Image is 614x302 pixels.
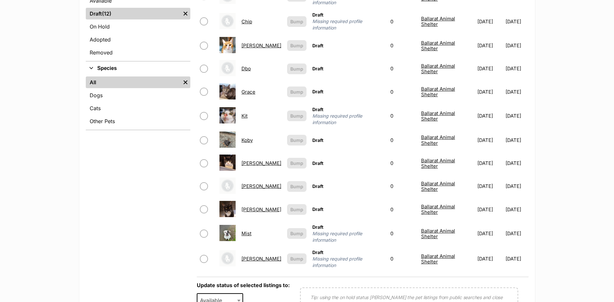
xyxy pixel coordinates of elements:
span: Draft [312,206,323,212]
span: Bump [290,137,303,144]
td: [DATE] [506,81,528,103]
td: 0 [388,152,418,174]
td: [DATE] [475,129,505,151]
a: [PERSON_NAME] [241,42,281,49]
a: [PERSON_NAME] [241,160,281,166]
td: [DATE] [506,57,528,80]
span: Draft [312,66,323,71]
td: 0 [388,198,418,221]
td: [DATE] [475,247,505,271]
td: 0 [388,57,418,80]
button: Bump [287,64,307,74]
a: Dbo [241,65,251,72]
img: Stella [219,250,236,266]
a: Ballarat Animal Shelter [421,63,455,75]
td: [DATE] [475,221,505,246]
span: Draft [312,183,323,189]
a: Kit [241,113,248,119]
td: [DATE] [475,175,505,197]
a: Ballarat Animal Shelter [421,86,455,98]
a: Dogs [86,89,190,101]
span: Bump [290,18,303,25]
a: Grace [241,89,255,95]
span: Draft [312,224,323,230]
a: Mist [241,230,251,237]
a: Ballarat Animal Shelter [421,228,455,239]
span: Draft [312,250,323,255]
img: Dbo [219,60,236,76]
td: 0 [388,81,418,103]
button: Bump [287,158,307,168]
a: Removed [86,47,190,58]
td: [DATE] [475,34,505,57]
td: [DATE] [506,104,528,128]
img: Miley [219,178,236,194]
a: Ballarat Animal Shelter [421,157,455,169]
img: Chip [219,13,236,29]
a: [PERSON_NAME] [241,206,281,213]
label: Update status of selected listings to: [197,282,290,288]
td: 0 [388,104,418,128]
button: Bump [287,16,307,27]
a: Ballarat Animal Shelter [421,180,455,192]
td: [DATE] [475,152,505,174]
span: Bump [290,88,303,95]
td: [DATE] [506,9,528,34]
a: Ballarat Animal Shelter [421,40,455,52]
span: Draft [312,160,323,166]
td: [DATE] [475,57,505,80]
a: Remove filter [181,76,190,88]
a: [PERSON_NAME] [241,183,281,189]
button: Bump [287,228,307,239]
button: Bump [287,181,307,192]
td: [DATE] [506,247,528,271]
a: Ballarat Animal Shelter [421,16,455,27]
a: Koby [241,137,253,143]
button: Species [86,64,190,73]
a: Draft [86,8,181,19]
span: Draft [312,12,323,17]
span: Bump [290,255,303,262]
td: [DATE] [475,104,505,128]
button: Bump [287,253,307,264]
td: 0 [388,247,418,271]
span: Bump [290,112,303,119]
span: Bump [290,42,303,49]
span: Draft [312,89,323,94]
span: Bump [290,65,303,72]
span: Missing required profile information [312,256,385,269]
a: Ballarat Animal Shelter [421,253,455,265]
span: Draft [312,43,323,48]
button: Bump [287,204,307,215]
td: [DATE] [506,152,528,174]
span: Missing required profile information [312,113,385,126]
td: 0 [388,129,418,151]
span: Bump [290,206,303,213]
span: Bump [290,183,303,190]
a: Other Pets [86,115,190,127]
td: [DATE] [475,9,505,34]
td: 0 [388,175,418,197]
a: Cats [86,102,190,114]
td: [DATE] [506,175,528,197]
td: 0 [388,9,418,34]
a: Remove filter [181,8,190,19]
td: [DATE] [475,81,505,103]
a: Chip [241,18,252,25]
button: Bump [287,87,307,97]
a: Ballarat Animal Shelter [421,203,455,215]
span: Bump [290,160,303,167]
span: (12) [102,10,111,17]
td: [DATE] [506,129,528,151]
a: Adopted [86,34,190,45]
a: Ballarat Animal Shelter [421,110,455,122]
td: [DATE] [506,34,528,57]
button: Bump [287,135,307,145]
span: Draft [312,137,323,143]
td: [DATE] [506,221,528,246]
span: Missing required profile information [312,18,385,31]
td: [DATE] [506,198,528,221]
button: Bump [287,110,307,121]
a: Ballarat Animal Shelter [421,134,455,146]
a: All [86,76,181,88]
